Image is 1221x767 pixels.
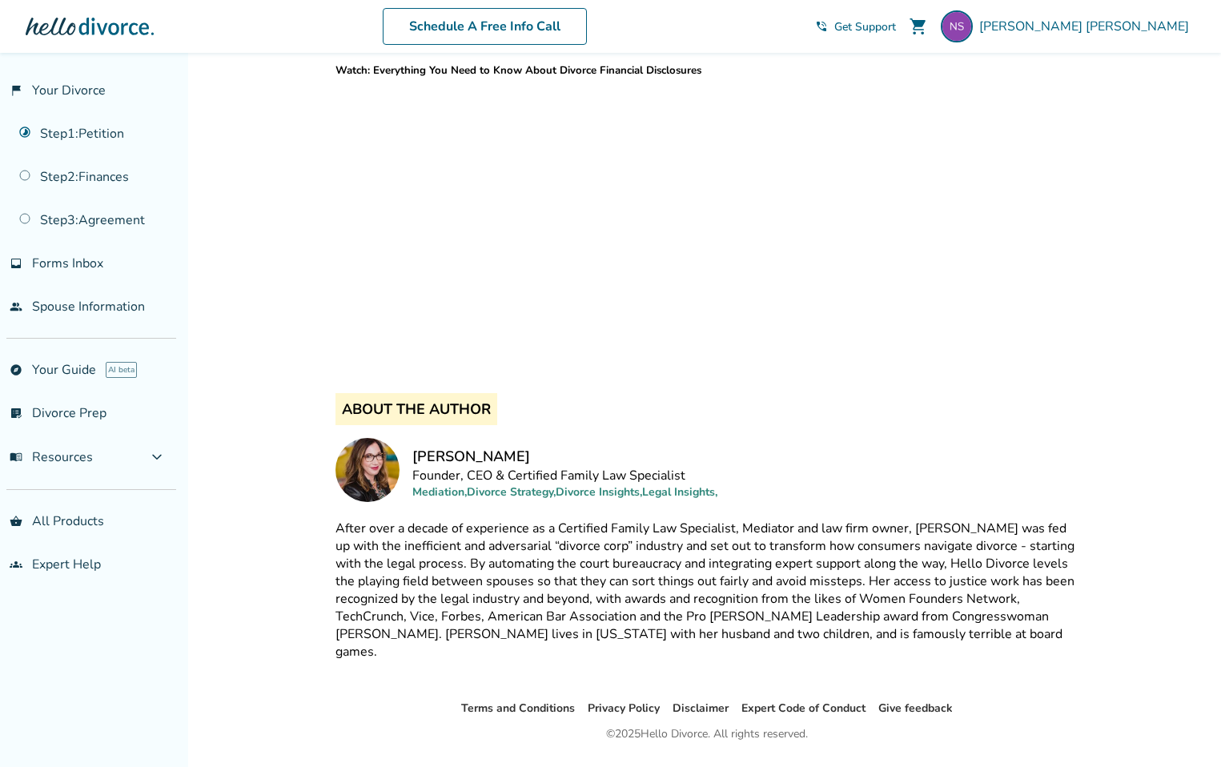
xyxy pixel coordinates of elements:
[834,19,896,34] span: Get Support
[467,484,556,500] span: Divorce Strategy ,
[335,393,497,425] span: About the Author
[10,300,22,313] span: people
[461,701,575,716] a: Terms and Conditions
[10,448,93,466] span: Resources
[412,484,467,500] span: Mediation ,
[815,20,828,33] span: phone_in_talk
[642,484,717,500] span: Legal Insights ,
[412,446,717,467] h4: [PERSON_NAME]
[10,558,22,571] span: groups
[10,515,22,528] span: shopping_basket
[32,255,103,272] span: Forms Inbox
[10,84,22,97] span: flag_2
[335,63,1078,78] h5: Watch: Everything You Need to Know About Divorce Financial Disclosures
[606,725,808,744] div: © 2025 Hello Divorce. All rights reserved.
[1141,690,1221,767] iframe: Chat Widget
[412,467,717,484] p: Founder, CEO & Certified Family Law Specialist
[10,407,22,420] span: list_alt_check
[106,362,137,378] span: AI beta
[673,699,729,718] li: Disclaimer
[147,448,167,467] span: expand_more
[979,18,1195,35] span: [PERSON_NAME] [PERSON_NAME]
[10,363,22,376] span: explore
[10,257,22,270] span: inbox
[878,699,953,718] li: Give feedback
[909,17,928,36] span: shopping_cart
[383,8,587,45] a: Schedule A Free Info Call
[941,10,973,42] img: nery_s@live.com
[741,701,866,716] a: Expert Code of Conduct
[815,19,896,34] a: phone_in_talkGet Support
[588,701,660,716] a: Privacy Policy
[483,78,931,330] iframe: 6 Critical Financial Disclosures During Divorce | Obligations? What's Included? Can You Avoid Them?
[10,451,22,464] span: menu_book
[335,520,1078,661] div: After over a decade of experience as a Certified Family Law Specialist, Mediator and law firm own...
[556,484,642,500] span: Divorce Insights ,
